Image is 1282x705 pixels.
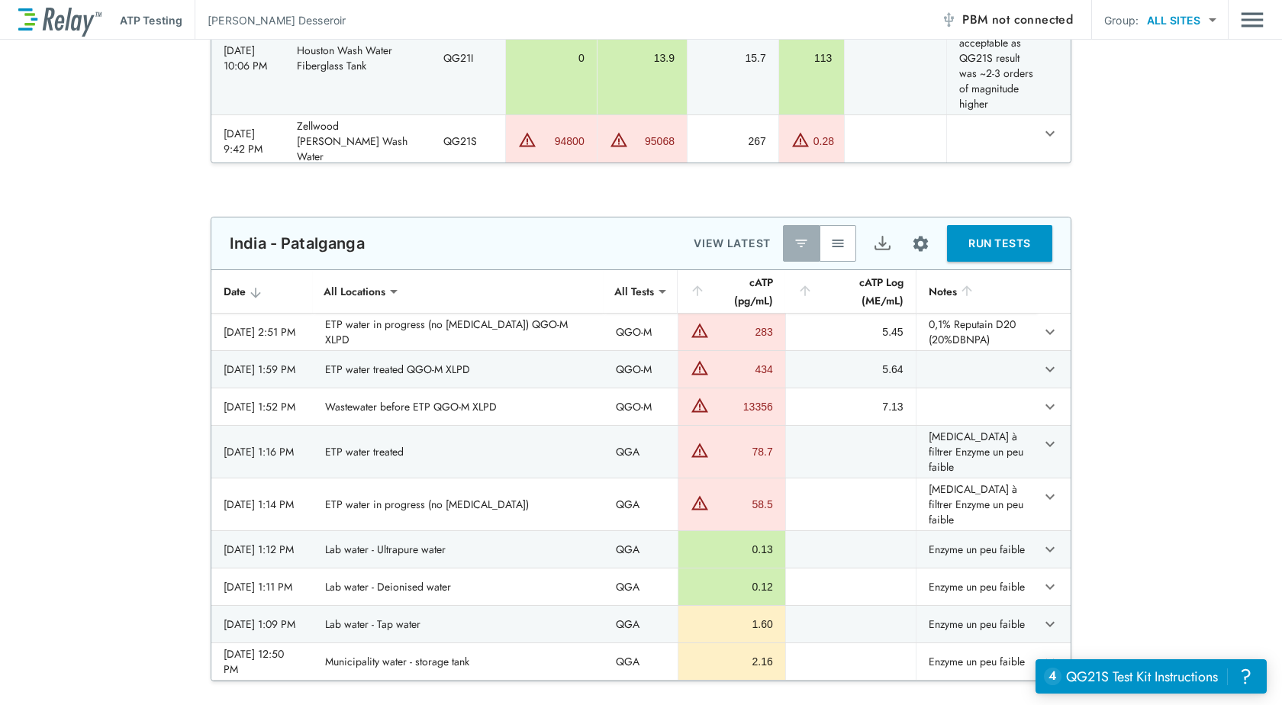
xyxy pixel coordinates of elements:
[224,324,301,340] div: [DATE] 2:51 PM
[313,568,604,605] td: Lab water - Deionised water
[313,314,604,350] td: ETP water in progress (no [MEDICAL_DATA]) QGO-M XLPD
[798,399,904,414] div: 7.13
[610,130,628,149] img: Warning
[604,426,678,478] td: QGA
[798,362,904,377] div: 5.64
[1241,5,1264,34] button: Main menu
[224,126,272,156] div: [DATE] 9:42 PM
[224,497,301,512] div: [DATE] 1:14 PM
[911,234,930,253] img: Settings Icon
[691,396,709,414] img: Warning
[798,324,904,340] div: 5.45
[224,616,301,632] div: [DATE] 1:09 PM
[224,362,301,377] div: [DATE] 1:59 PM
[431,2,505,114] td: QG21I
[916,314,1037,350] td: 0,1% Reputain D20 (20%DBNPA)
[540,134,584,149] div: 94800
[632,134,675,149] div: 95068
[713,362,772,377] div: 434
[916,568,1037,605] td: Enzyme un peu faible
[916,531,1037,568] td: Enzyme un peu faible
[604,531,678,568] td: QGA
[285,115,431,167] td: Zellwood [PERSON_NAME] Wash Water
[1037,574,1063,600] button: expand row
[946,2,1037,114] td: QG21I method is not acceptable as QG21S result was ~2-3 orders of magnitude higher
[813,134,834,149] div: 0.28
[1037,319,1063,345] button: expand row
[791,50,833,66] div: 113
[604,568,678,605] td: QGA
[604,314,678,350] td: QGO-M
[700,50,766,66] div: 15.7
[224,542,301,557] div: [DATE] 1:12 PM
[1037,649,1063,674] button: expand row
[1037,611,1063,637] button: expand row
[224,444,301,459] div: [DATE] 1:16 PM
[916,643,1037,680] td: Enzyme un peu faible
[794,236,809,251] img: Latest
[431,115,505,167] td: QG21S
[691,616,772,632] div: 1.60
[713,444,772,459] div: 78.7
[992,11,1073,28] span: not connected
[211,270,1071,681] table: sticky table
[224,646,301,677] div: [DATE] 12:50 PM
[211,270,313,314] th: Date
[313,531,604,568] td: Lab water - Ultrapure water
[941,12,956,27] img: Offline Icon
[691,494,709,512] img: Warning
[208,12,346,28] p: [PERSON_NAME] Desseroir
[962,9,1073,31] span: PBM
[224,43,272,73] div: [DATE] 10:06 PM
[700,134,766,149] div: 267
[1037,356,1063,382] button: expand row
[285,2,431,114] td: Houston Wash Water Fiberglass Tank
[1104,12,1139,28] p: Group:
[120,12,182,28] p: ATP Testing
[691,542,772,557] div: 0.13
[604,388,678,425] td: QGO-M
[604,478,678,530] td: QGA
[797,273,904,310] div: cATP Log (ME/mL)
[900,224,941,264] button: Site setup
[1241,5,1264,34] img: Drawer Icon
[604,351,678,388] td: QGO-M
[518,130,536,149] img: Warning
[224,399,301,414] div: [DATE] 1:52 PM
[1036,659,1267,694] iframe: Resource center
[604,276,665,307] div: All Tests
[947,225,1052,262] button: RUN TESTS
[1037,394,1063,420] button: expand row
[313,351,604,388] td: ETP water treated QGO-M XLPD
[691,579,772,594] div: 0.12
[916,426,1037,478] td: [MEDICAL_DATA] à filtrer Enzyme un peu faible
[916,478,1037,530] td: [MEDICAL_DATA] à filtrer Enzyme un peu faible
[691,321,709,340] img: Warning
[604,643,678,680] td: QGA
[1037,121,1063,146] button: expand row
[313,606,604,642] td: Lab water - Tap water
[230,234,365,253] p: India - Patalganga
[313,643,604,680] td: Municipality water - storage tank
[224,579,301,594] div: [DATE] 1:11 PM
[929,282,1025,301] div: Notes
[313,426,604,478] td: ETP water treated
[691,441,709,459] img: Warning
[691,654,772,669] div: 2.16
[713,324,772,340] div: 283
[18,4,101,37] img: LuminUltra Relay
[1037,431,1063,457] button: expand row
[313,388,604,425] td: Wastewater before ETP QGO-M XLPD
[873,234,892,253] img: Export Icon
[916,606,1037,642] td: Enzyme un peu faible
[1037,484,1063,510] button: expand row
[1037,536,1063,562] button: expand row
[935,5,1079,35] button: PBM not connected
[864,225,900,262] button: Export
[830,236,846,251] img: View All
[791,130,810,149] img: Warning
[690,273,772,310] div: cATP (pg/mL)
